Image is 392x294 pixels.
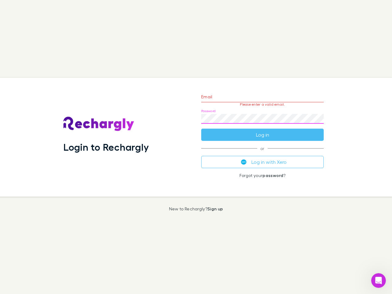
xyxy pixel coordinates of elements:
[241,159,247,165] img: Xero's logo
[207,206,223,211] a: Sign up
[201,129,324,141] button: Log in
[201,173,324,178] p: Forgot your ?
[201,156,324,168] button: Log in with Xero
[169,206,223,211] p: New to Rechargly?
[371,273,386,288] iframe: Intercom live chat
[201,102,324,107] p: Please enter a valid email.
[262,173,283,178] a: password
[63,141,149,153] h1: Login to Rechargly
[63,117,134,131] img: Rechargly's Logo
[201,109,216,113] label: Password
